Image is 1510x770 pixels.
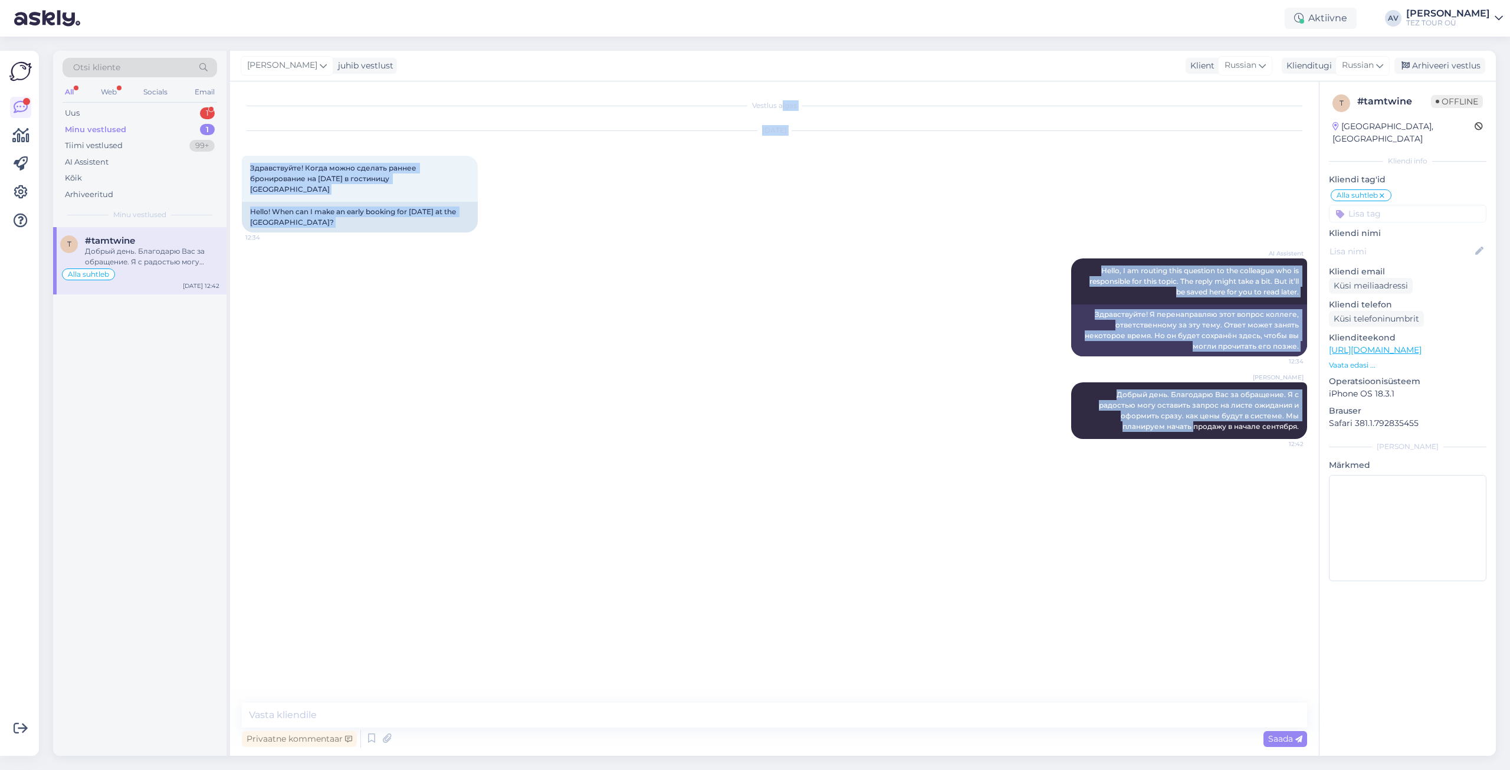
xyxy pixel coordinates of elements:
[1089,266,1301,296] span: Hello, I am routing this question to the colleague who is responsible for this topic. The reply m...
[65,140,123,152] div: Tiimi vestlused
[141,84,170,100] div: Socials
[1186,60,1214,72] div: Klient
[1329,156,1486,166] div: Kliendi info
[242,125,1307,136] div: [DATE]
[1071,304,1307,356] div: Здравствуйте! Я перенаправляю этот вопрос коллеге, ответственному за эту тему. Ответ может занять...
[1329,388,1486,400] p: iPhone OS 18.3.1
[1285,8,1357,29] div: Aktiivne
[1329,173,1486,186] p: Kliendi tag'id
[67,240,71,248] span: t
[1268,733,1302,744] span: Saada
[1253,373,1304,382] span: [PERSON_NAME]
[1394,58,1485,74] div: Arhiveeri vestlus
[1225,59,1256,72] span: Russian
[1329,441,1486,452] div: [PERSON_NAME]
[65,189,113,201] div: Arhiveeritud
[1329,311,1424,327] div: Küsi telefoninumbrit
[1329,278,1413,294] div: Küsi meiliaadressi
[1332,120,1475,145] div: [GEOGRAPHIC_DATA], [GEOGRAPHIC_DATA]
[242,731,357,747] div: Privaatne kommentaar
[1340,99,1344,107] span: t
[1329,299,1486,311] p: Kliendi telefon
[99,84,119,100] div: Web
[1406,18,1490,28] div: TEZ TOUR OÜ
[1099,390,1301,431] span: Добрый день. Благодарю Вас за обращение. Я с радостью могу оставить запрос на листе ожидания и оф...
[1329,405,1486,417] p: Brauser
[63,84,76,100] div: All
[1329,345,1422,355] a: [URL][DOMAIN_NAME]
[1329,205,1486,222] input: Lisa tag
[242,202,478,232] div: Hello! When can I make an early booking for [DATE] at the [GEOGRAPHIC_DATA]?
[192,84,217,100] div: Email
[200,107,215,119] div: 1
[1406,9,1490,18] div: [PERSON_NAME]
[65,156,109,168] div: AI Assistent
[85,235,135,246] span: #tamtwine
[113,209,166,220] span: Minu vestlused
[1329,227,1486,240] p: Kliendi nimi
[73,61,120,74] span: Otsi kliente
[1329,417,1486,430] p: Safari 381.1.792835455
[1337,192,1378,199] span: Alla suhtleb
[1385,10,1401,27] div: AV
[189,140,215,152] div: 99+
[183,281,219,290] div: [DATE] 12:42
[247,59,317,72] span: [PERSON_NAME]
[1342,59,1374,72] span: Russian
[65,107,80,119] div: Uus
[242,100,1307,111] div: Vestlus algas
[1329,332,1486,344] p: Klienditeekond
[1259,357,1304,366] span: 12:34
[1282,60,1332,72] div: Klienditugi
[250,163,418,194] span: Здравствуйте! Когда можно сделать раннее бронирование на [DATE] в гостиницу [GEOGRAPHIC_DATA]
[1329,266,1486,278] p: Kliendi email
[1329,459,1486,471] p: Märkmed
[1259,440,1304,448] span: 12:42
[1431,95,1483,108] span: Offline
[200,124,215,136] div: 1
[1357,94,1431,109] div: # tamtwine
[1330,245,1473,258] input: Lisa nimi
[85,246,219,267] div: Добрый день. Благодарю Вас за обращение. Я с радостью могу оставить запрос на листе ожидания и оф...
[333,60,393,72] div: juhib vestlust
[1259,249,1304,258] span: AI Assistent
[245,233,290,242] span: 12:34
[65,172,82,184] div: Kõik
[1329,375,1486,388] p: Operatsioonisüsteem
[68,271,109,278] span: Alla suhtleb
[65,124,126,136] div: Minu vestlused
[1329,360,1486,371] p: Vaata edasi ...
[1406,9,1503,28] a: [PERSON_NAME]TEZ TOUR OÜ
[9,60,32,83] img: Askly Logo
